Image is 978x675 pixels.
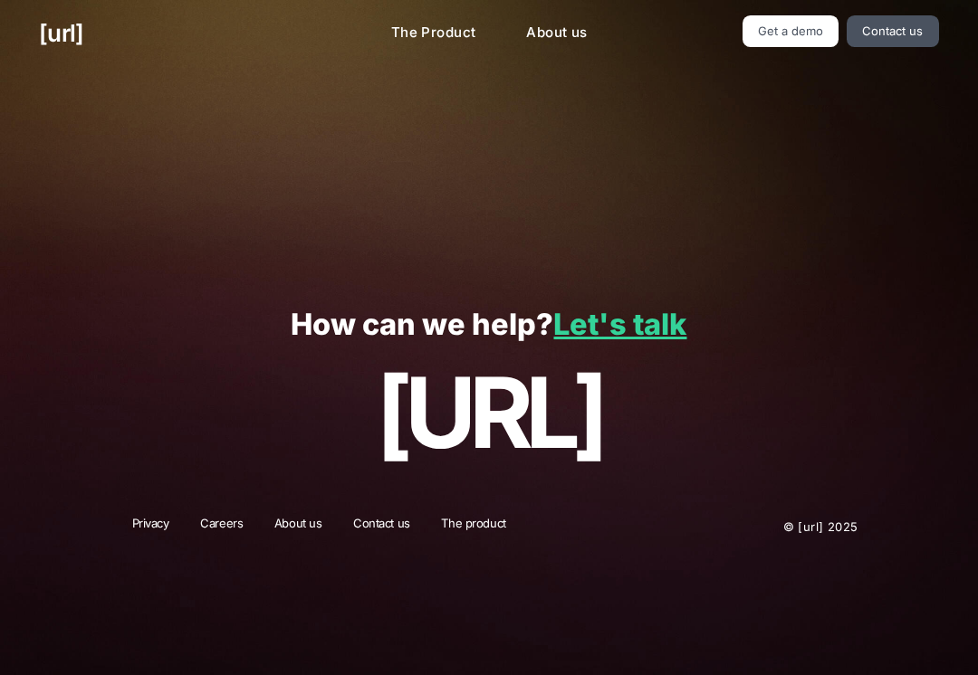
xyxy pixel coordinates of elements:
[377,15,491,51] a: The Product
[39,15,83,51] a: [URL]
[847,15,939,47] a: Contact us
[188,515,254,538] a: Careers
[39,309,938,342] p: How can we help?
[341,515,422,538] a: Contact us
[263,515,334,538] a: About us
[39,357,938,468] p: [URL]
[674,515,858,538] p: © [URL] 2025
[743,15,839,47] a: Get a demo
[120,515,181,538] a: Privacy
[512,15,601,51] a: About us
[429,515,517,538] a: The product
[553,307,686,342] a: Let's talk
